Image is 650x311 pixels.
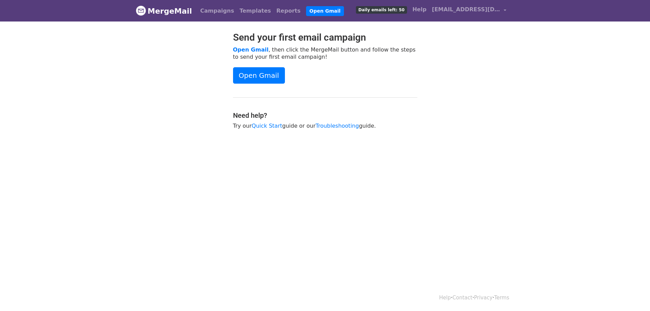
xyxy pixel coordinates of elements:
span: Daily emails left: 50 [356,6,407,14]
a: Open Gmail [233,67,285,84]
a: Help [439,295,451,301]
a: Reports [274,4,303,18]
h2: Send your first email campaign [233,32,417,43]
a: Campaigns [198,4,237,18]
a: Troubleshooting [316,123,359,129]
p: , then click the MergeMail button and follow the steps to send your first email campaign! [233,46,417,60]
span: [EMAIL_ADDRESS][DOMAIN_NAME] [432,5,500,14]
a: Open Gmail [233,46,269,53]
a: Daily emails left: 50 [353,3,409,16]
a: Help [410,3,429,16]
a: [EMAIL_ADDRESS][DOMAIN_NAME] [429,3,509,19]
p: Try our guide or our guide. [233,122,417,129]
a: Privacy [474,295,492,301]
a: Open Gmail [306,6,344,16]
h4: Need help? [233,111,417,119]
a: Quick Start [252,123,282,129]
a: MergeMail [136,4,192,18]
a: Terms [494,295,509,301]
a: Templates [237,4,274,18]
img: MergeMail logo [136,5,146,16]
a: Contact [452,295,472,301]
